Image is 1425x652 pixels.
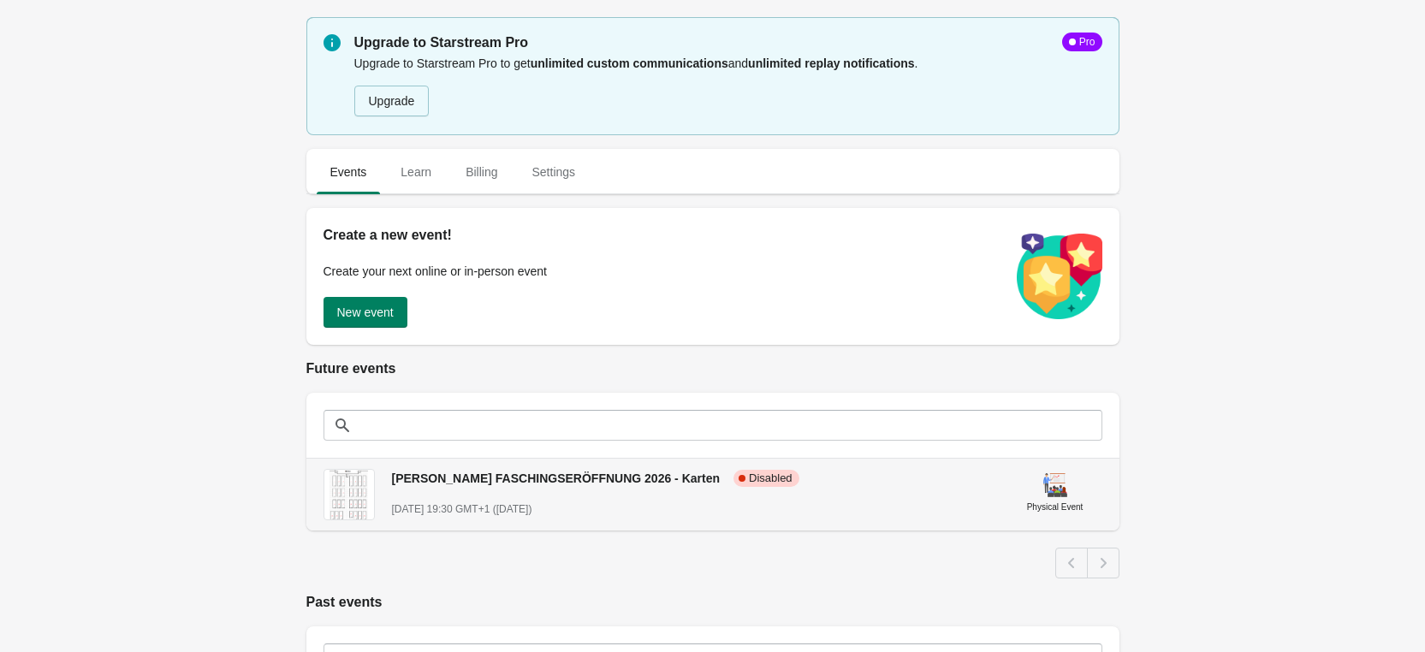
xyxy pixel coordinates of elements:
img: physical-event-845dc57dcf8a37f45bd70f14adde54f6.png [1042,471,1069,499]
p: Create your next online or in-person event [324,263,1000,280]
span: Billing [452,157,511,187]
span: Learn [387,157,445,187]
h2: Future events [306,359,1119,379]
span: New event [337,305,394,319]
h2: Past events [306,592,1119,613]
button: Upgrade [354,86,430,116]
b: unlimited custom communications [531,56,728,70]
h2: Create a new event! [324,225,1000,246]
span: Events [317,157,381,187]
button: New event [324,297,407,328]
span: Settings [518,157,589,187]
span: Disabled [749,471,793,485]
span: [DATE] 19:30 GMT+1 ([DATE]) [392,503,532,515]
nav: Pagination [1055,548,1119,578]
span: [PERSON_NAME] FASCHINGSERÖFFNUNG 2026 - Karten [392,471,721,485]
b: unlimited replay notifications [748,56,914,70]
img: FREITAG FASCHINGSERÖFFNUNG 2026 - Karten [330,470,369,519]
span: Upgrade to Starstream Pro [354,33,529,53]
div: Physical Event [1027,499,1084,516]
div: Pro [1076,35,1095,49]
div: Upgrade to Starstream Pro to get and . [354,53,1102,118]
